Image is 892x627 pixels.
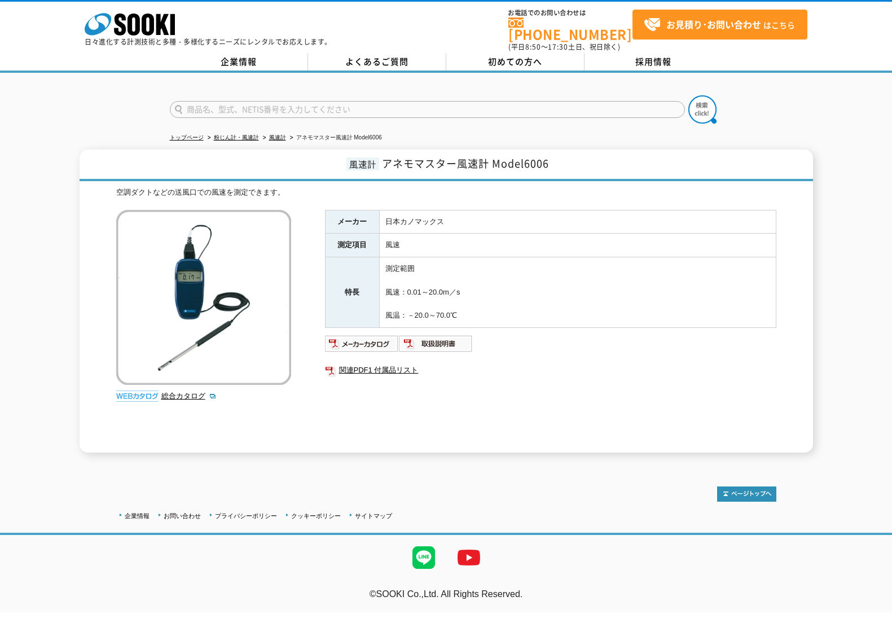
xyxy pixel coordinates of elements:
img: アネモマスター風速計 Model6006 [116,210,291,385]
a: 採用情報 [585,54,723,71]
a: 企業情報 [125,512,150,519]
div: 空調ダクトなどの送風口での風速を測定できます。 [116,187,776,199]
img: メーカーカタログ [325,335,399,353]
a: プライバシーポリシー [215,512,277,519]
a: 総合カタログ [161,392,217,400]
a: [PHONE_NUMBER] [508,17,632,41]
a: テストMail [849,601,892,611]
img: LINE [401,535,446,580]
img: 取扱説明書 [399,335,473,353]
td: 風速 [379,234,776,257]
p: 日々進化する計測技術と多種・多様化するニーズにレンタルでお応えします。 [85,38,332,45]
span: はこちら [644,16,795,33]
span: 初めての方へ [488,55,542,68]
td: 日本カノマックス [379,210,776,234]
span: 17:30 [548,42,568,52]
span: お電話でのお問い合わせは [508,10,632,16]
a: よくあるご質問 [308,54,446,71]
a: トップページ [170,134,204,141]
a: 関連PDF1 付属品リスト [325,363,776,378]
th: 特長 [325,257,379,328]
th: 測定項目 [325,234,379,257]
a: 風速計 [269,134,286,141]
span: (平日 ～ 土日、祝日除く) [508,42,620,52]
a: メーカーカタログ [325,342,399,350]
img: YouTube [446,535,491,580]
a: 取扱説明書 [399,342,473,350]
img: トップページへ [717,486,776,502]
a: 初めての方へ [446,54,585,71]
td: 測定範囲 風速：0.01～20.0m／s 風温：－20.0～70.0℃ [379,257,776,328]
li: アネモマスター風速計 Model6006 [288,132,382,144]
span: 風速計 [346,157,379,170]
th: メーカー [325,210,379,234]
a: クッキーポリシー [291,512,341,519]
a: 粉じん計・風速計 [214,134,259,141]
a: お問い合わせ [164,512,201,519]
input: 商品名、型式、NETIS番号を入力してください [170,101,685,118]
span: アネモマスター風速計 Model6006 [382,156,549,171]
img: btn_search.png [688,95,717,124]
strong: お見積り･お問い合わせ [666,17,761,31]
img: webカタログ [116,391,159,402]
a: 企業情報 [170,54,308,71]
a: お見積り･お問い合わせはこちら [632,10,807,40]
span: 8:50 [525,42,541,52]
a: サイトマップ [355,512,392,519]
